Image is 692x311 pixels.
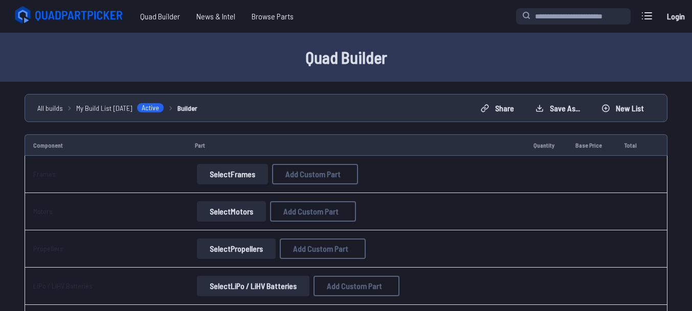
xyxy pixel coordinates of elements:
button: SelectPropellers [197,238,276,259]
td: Component [25,134,187,156]
span: Add Custom Part [283,207,339,216]
td: Quantity [525,134,567,156]
button: Add Custom Part [314,276,399,296]
button: Share [472,100,523,116]
a: Frames [33,170,56,178]
a: SelectPropellers [195,238,278,259]
button: SelectMotors [197,201,266,222]
a: My Build List [DATE]Active [76,103,164,113]
td: Part [187,134,525,156]
button: SelectLiPo / LiHV Batteries [197,276,309,296]
a: Builder [177,103,197,113]
span: Add Custom Part [285,170,341,178]
a: Browse Parts [243,6,302,27]
a: SelectMotors [195,201,268,222]
td: Base Price [567,134,616,156]
button: Save as... [527,100,589,116]
button: Add Custom Part [280,238,366,259]
span: My Build List [DATE] [76,103,132,113]
span: Active [137,103,164,113]
a: Motors [33,207,53,216]
a: Quad Builder [132,6,188,27]
a: SelectFrames [195,164,270,184]
td: Total [616,134,649,156]
button: Add Custom Part [270,201,356,222]
button: New List [593,100,653,116]
a: LiPo / LiHV Batteries [33,281,93,290]
a: Propellers [33,244,63,253]
button: SelectFrames [197,164,268,184]
h1: Quad Builder [19,45,674,69]
span: Add Custom Part [327,282,382,290]
a: All builds [37,103,63,113]
a: SelectLiPo / LiHV Batteries [195,276,311,296]
a: Login [663,6,688,27]
a: News & Intel [188,6,243,27]
button: Add Custom Part [272,164,358,184]
span: Add Custom Part [293,245,348,253]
